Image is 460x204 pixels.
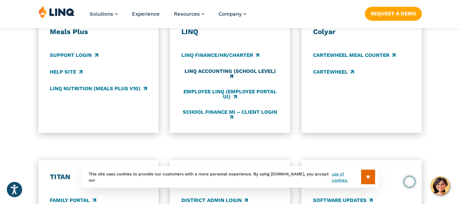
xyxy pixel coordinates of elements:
[174,11,204,17] a: Resources
[365,7,422,20] a: Request a Demo
[365,5,422,20] nav: Button Navigation
[50,51,98,59] a: Support Login
[313,197,373,204] a: Software Updates
[181,68,279,79] a: LINQ Accounting (school level)
[332,171,361,183] a: use of cookies.
[181,51,259,59] a: LINQ Finance/HR/Charter
[50,197,96,204] a: Family Portal
[181,197,248,204] a: District Admin Login
[431,176,450,195] button: Hello, have a question? Let’s chat.
[50,85,147,93] a: LINQ Nutrition (Meals Plus v10)
[219,11,246,17] a: Company
[219,11,242,17] span: Company
[90,5,246,28] nav: Primary Navigation
[50,68,82,76] a: Help Site
[181,89,279,100] a: Employee LINQ (Employee Portal UI)
[90,11,118,17] a: Solutions
[90,11,113,17] span: Solutions
[313,51,396,59] a: CARTEWHEEL Meal Counter
[313,27,410,36] h3: Colyar
[313,68,354,76] a: CARTEWHEEL
[82,166,379,188] div: This site uses cookies to provide our customers with a more personal experience. By using [DOMAIN...
[50,27,147,36] h3: Meals Plus
[50,172,147,181] h3: TITAN
[174,11,200,17] span: Resources
[181,109,279,120] a: School Finance MI – Client Login
[132,11,160,17] a: Experience
[39,5,75,18] img: LINQ | K‑12 Software
[181,27,279,36] h3: LINQ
